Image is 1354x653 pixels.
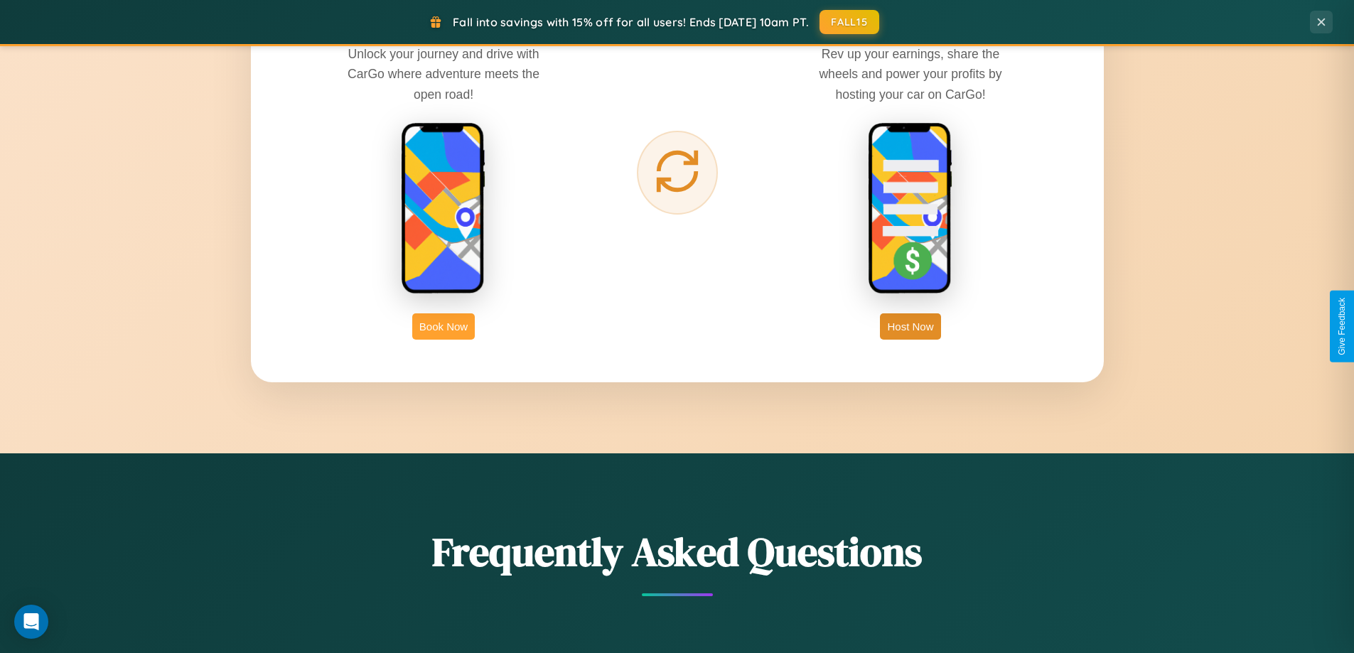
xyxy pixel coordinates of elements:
img: rent phone [401,122,486,296]
button: FALL15 [820,10,879,34]
button: Host Now [880,313,940,340]
span: Fall into savings with 15% off for all users! Ends [DATE] 10am PT. [453,15,809,29]
div: Give Feedback [1337,298,1347,355]
p: Rev up your earnings, share the wheels and power your profits by hosting your car on CarGo! [804,44,1017,104]
div: Open Intercom Messenger [14,605,48,639]
button: Book Now [412,313,475,340]
img: host phone [868,122,953,296]
p: Unlock your journey and drive with CarGo where adventure meets the open road! [337,44,550,104]
h2: Frequently Asked Questions [251,524,1104,579]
